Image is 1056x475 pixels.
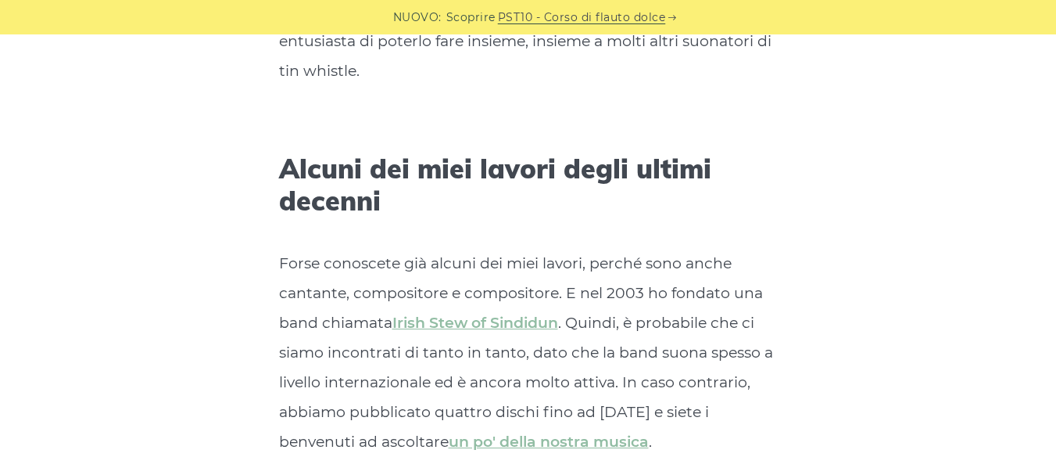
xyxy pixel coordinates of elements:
font: . [649,433,652,451]
a: PST10 - Corso di flauto dolce [498,9,666,27]
font: Scoprire [446,10,496,24]
font: Alcuni dei miei lavori degli ultimi decenni [279,152,711,218]
a: Irish Stew of Sindidun [392,314,558,332]
font: . Quindi, è probabile che ci siamo incontrati di tanto in tanto, dato che la band suona spesso a ... [279,314,773,451]
a: un po' della nostra musica [449,433,649,451]
font: PST10 - Corso di flauto dolce [498,10,666,24]
font: NUOVO: [393,10,442,24]
font: Forse conoscete già alcuni dei miei lavori, perché sono anche cantante, compositore e compositore... [279,254,763,332]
